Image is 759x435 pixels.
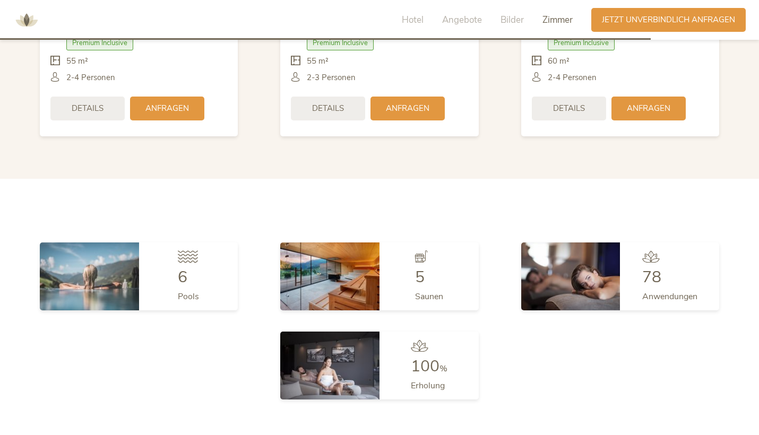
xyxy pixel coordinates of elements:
[307,72,356,83] span: 2-3 Personen
[415,266,425,288] span: 5
[501,14,524,26] span: Bilder
[66,72,115,83] span: 2-4 Personen
[542,14,573,26] span: Zimmer
[11,16,42,23] a: AMONTI & LUNARIS Wellnessresort
[178,291,199,302] span: Pools
[11,4,42,36] img: AMONTI & LUNARIS Wellnessresort
[548,36,615,50] span: Premium Inclusive
[145,103,189,114] span: Anfragen
[411,380,445,391] span: Erholung
[415,291,443,302] span: Saunen
[411,355,439,377] span: 100
[178,266,187,288] span: 6
[72,103,103,114] span: Details
[548,56,570,67] span: 60 m²
[602,14,735,25] span: Jetzt unverbindlich anfragen
[307,36,374,50] span: Premium Inclusive
[642,266,661,288] span: 78
[442,14,482,26] span: Angebote
[402,14,424,26] span: Hotel
[642,291,697,302] span: Anwendungen
[548,72,597,83] span: 2-4 Personen
[307,56,329,67] span: 55 m²
[66,36,133,50] span: Premium Inclusive
[66,56,88,67] span: 55 m²
[439,363,447,375] span: %
[627,103,670,114] span: Anfragen
[312,103,344,114] span: Details
[386,103,429,114] span: Anfragen
[553,103,585,114] span: Details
